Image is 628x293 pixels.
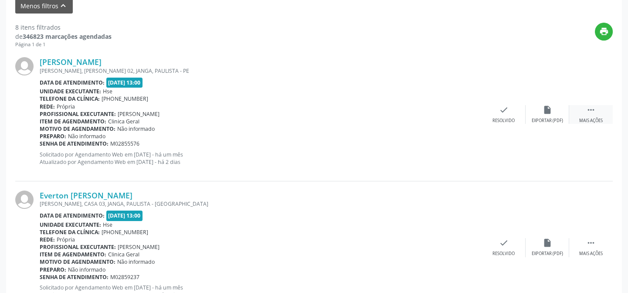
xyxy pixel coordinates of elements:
[106,211,143,221] span: [DATE] 13:00
[499,238,509,248] i: check
[40,212,105,219] b: Data de atendimento:
[586,105,596,115] i: 
[599,27,609,36] i: print
[40,251,106,258] b: Item de agendamento:
[40,273,109,281] b: Senha de atendimento:
[492,118,515,124] div: Resolvido
[579,118,603,124] div: Mais ações
[15,191,34,209] img: img
[57,103,75,110] span: Própria
[102,228,148,236] span: [PHONE_NUMBER]
[586,238,596,248] i: 
[40,243,116,251] b: Profissional executante:
[40,67,482,75] div: [PERSON_NAME], [PERSON_NAME] 02, JANGA, PAULISTA - PE
[40,258,115,266] b: Motivo de agendamento:
[40,140,109,147] b: Senha de atendimento:
[15,23,112,32] div: 8 itens filtrados
[40,88,101,95] b: Unidade executante:
[532,251,563,257] div: Exportar (PDF)
[40,79,105,86] b: Data de atendimento:
[103,88,112,95] span: Hse
[108,251,139,258] span: Clinica Geral
[117,125,155,133] span: Não informado
[532,118,563,124] div: Exportar (PDF)
[110,140,139,147] span: M02855576
[499,105,509,115] i: check
[108,118,139,125] span: Clinica Geral
[40,191,132,200] a: Everton [PERSON_NAME]
[118,110,160,118] span: [PERSON_NAME]
[492,251,515,257] div: Resolvido
[40,95,100,102] b: Telefone da clínica:
[40,133,66,140] b: Preparo:
[543,238,552,248] i: insert_drive_file
[595,23,613,41] button: print
[579,251,603,257] div: Mais ações
[68,133,105,140] span: Não informado
[103,221,112,228] span: Hse
[15,41,112,48] div: Página 1 de 1
[106,78,143,88] span: [DATE] 13:00
[58,1,68,10] i: keyboard_arrow_up
[102,95,148,102] span: [PHONE_NUMBER]
[68,266,105,273] span: Não informado
[40,221,101,228] b: Unidade executante:
[40,57,102,67] a: [PERSON_NAME]
[543,105,552,115] i: insert_drive_file
[57,236,75,243] span: Própria
[40,110,116,118] b: Profissional executante:
[110,273,139,281] span: M02859237
[40,236,55,243] b: Rede:
[40,266,66,273] b: Preparo:
[40,200,482,208] div: [PERSON_NAME], CASA 03, JANGA, PAULISTA - [GEOGRAPHIC_DATA]
[23,32,112,41] strong: 346823 marcações agendadas
[15,32,112,41] div: de
[40,103,55,110] b: Rede:
[40,151,482,166] p: Solicitado por Agendamento Web em [DATE] - há um mês Atualizado por Agendamento Web em [DATE] - h...
[40,118,106,125] b: Item de agendamento:
[40,125,115,133] b: Motivo de agendamento:
[15,57,34,75] img: img
[40,228,100,236] b: Telefone da clínica:
[117,258,155,266] span: Não informado
[118,243,160,251] span: [PERSON_NAME]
